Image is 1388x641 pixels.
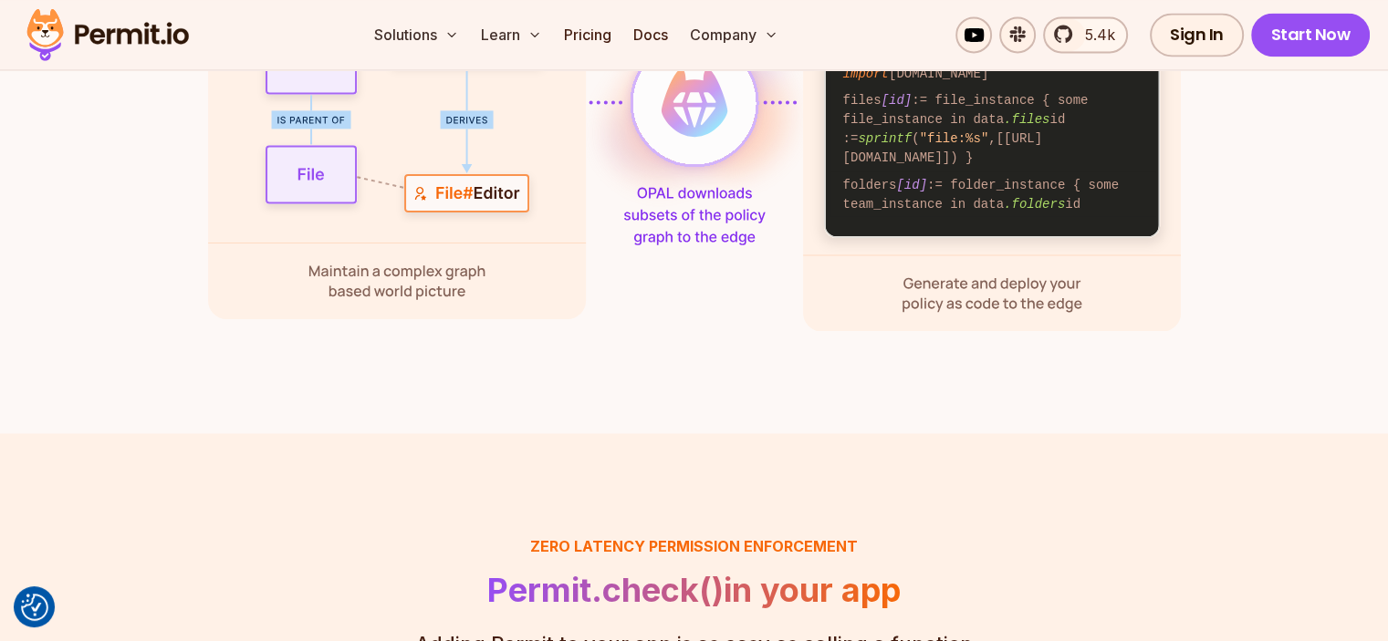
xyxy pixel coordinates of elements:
span: import [843,67,889,81]
span: .files [1004,112,1049,127]
code: [DOMAIN_NAME] [830,61,1155,88]
button: Company [683,16,786,53]
span: "team:%s" [920,216,989,231]
span: [id] [896,178,927,192]
a: Pricing [557,16,619,53]
a: Start Now [1251,13,1371,57]
span: [id] [882,93,913,108]
h3: Zero latency Permission enforcement [487,535,901,557]
button: Learn [474,16,549,53]
code: folders := folder_instance { some team_instance in data id := ( ,[[URL][DOMAIN_NAME]]) } [830,171,1155,255]
img: Revisit consent button [21,594,48,621]
button: Solutions [367,16,466,53]
span: "file:%s" [920,131,989,146]
span: .folders [1004,197,1065,212]
a: Sign In [1150,13,1244,57]
button: Consent Preferences [21,594,48,621]
span: 5.4k [1074,24,1115,46]
span: sprintf [858,216,912,231]
a: Docs [626,16,675,53]
span: sprintf [858,131,912,146]
h2: in your app [487,572,901,608]
img: Permit logo [18,4,197,66]
a: 5.4k [1043,16,1128,53]
span: Permit.check() [487,572,724,608]
code: files := file_instance { some file_instance in data id := ( ,[[URL][DOMAIN_NAME]]) } [830,88,1155,171]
